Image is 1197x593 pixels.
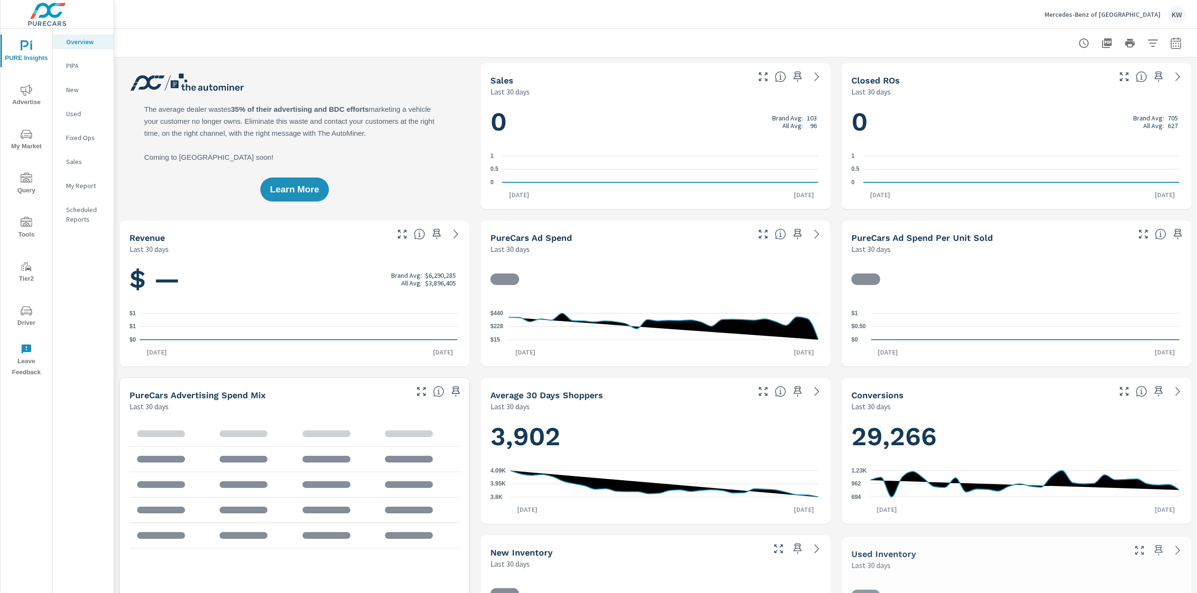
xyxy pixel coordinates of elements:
p: Brand Avg: [1133,114,1164,122]
button: "Export Report to PDF" [1097,34,1116,53]
text: $1 [129,310,136,317]
div: PIPA [53,59,114,73]
button: Make Fullscreen [1116,69,1132,84]
h5: PureCars Ad Spend [490,233,572,243]
a: See more details in report [1170,69,1185,84]
button: Make Fullscreen [1132,543,1147,558]
a: See more details in report [1170,384,1185,399]
p: New [66,85,106,95]
h1: 0 [490,106,821,138]
p: [DATE] [787,505,821,514]
span: A rolling 30 day total of daily Shoppers on the dealership website, averaged over the selected da... [775,386,786,397]
p: [DATE] [1148,505,1182,514]
p: All Avg: [401,279,422,287]
span: Save this to your personalized report [790,226,805,242]
div: Sales [53,154,114,169]
span: Save this to your personalized report [790,541,805,557]
p: All Avg: [1143,122,1164,130]
p: 705 [1168,114,1178,122]
h5: Average 30 Days Shoppers [490,390,603,400]
span: My Market [3,129,49,152]
p: Last 30 days [490,558,530,569]
div: Scheduled Reports [53,202,114,226]
p: [DATE] [863,190,897,200]
text: $0 [129,336,136,343]
h5: Sales [490,75,513,85]
p: Last 30 days [129,243,169,255]
h5: New Inventory [490,547,553,557]
button: Make Fullscreen [1116,384,1132,399]
h5: Revenue [129,233,165,243]
h1: $ — [129,263,460,296]
button: Apply Filters [1143,34,1162,53]
a: See more details in report [809,384,825,399]
text: 962 [851,480,861,487]
h1: 29,266 [851,420,1182,452]
div: Overview [53,35,114,49]
p: [DATE] [509,347,542,357]
span: PURE Insights [3,40,49,64]
p: My Report [66,181,106,190]
button: Make Fullscreen [1136,226,1151,242]
text: 0 [851,179,855,186]
span: Learn More [270,185,319,194]
span: Save this to your personalized report [1151,543,1166,558]
span: Save this to your personalized report [448,384,464,399]
p: [DATE] [1148,190,1182,200]
p: Last 30 days [490,86,530,97]
h5: Conversions [851,390,904,400]
p: Last 30 days [490,243,530,255]
span: Query [3,173,49,196]
button: Select Date Range [1166,34,1185,53]
p: Brand Avg: [772,114,803,122]
p: Last 30 days [129,401,169,412]
p: Last 30 days [851,559,891,571]
p: [DATE] [787,190,821,200]
p: Used [66,109,106,119]
text: 0 [490,179,494,186]
span: Total sales revenue over the selected date range. [Source: This data is sourced from the dealer’s... [414,228,425,240]
text: 3.8K [490,494,503,500]
h5: Used Inventory [851,549,916,559]
span: Save this to your personalized report [790,69,805,84]
div: New [53,83,114,97]
p: Sales [66,157,106,166]
p: 103 [807,114,817,122]
div: Fixed Ops [53,130,114,145]
p: All Avg: [782,122,803,130]
text: $1 [129,323,136,330]
span: Advertise [3,84,49,108]
span: Tools [3,217,49,240]
span: Save this to your personalized report [1151,69,1166,84]
text: 1.23K [851,467,867,474]
div: My Report [53,178,114,193]
span: Number of Repair Orders Closed by the selected dealership group over the selected time range. [So... [1136,71,1147,83]
button: Print Report [1120,34,1139,53]
a: See more details in report [809,69,825,84]
p: Fixed Ops [66,133,106,142]
a: See more details in report [448,226,464,242]
button: Make Fullscreen [755,69,771,84]
a: See more details in report [809,226,825,242]
span: Driver [3,305,49,329]
p: $6,290,285 [425,272,456,279]
span: Save this to your personalized report [1170,226,1185,242]
p: [DATE] [870,505,904,514]
text: 3.95K [490,480,506,487]
p: Last 30 days [851,243,891,255]
text: 1 [851,153,855,159]
text: 0.5 [851,166,860,173]
span: Save this to your personalized report [790,384,805,399]
span: Total cost of media for all PureCars channels for the selected dealership group over the selected... [775,228,786,240]
p: [DATE] [1148,347,1182,357]
button: Make Fullscreen [755,384,771,399]
text: 0.5 [490,166,499,173]
span: Save this to your personalized report [429,226,444,242]
text: $228 [490,323,503,330]
div: Used [53,107,114,121]
p: [DATE] [511,505,544,514]
p: [DATE] [502,190,536,200]
p: Brand Avg: [391,272,422,279]
h5: PureCars Advertising Spend Mix [129,390,266,400]
div: nav menu [0,29,52,382]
